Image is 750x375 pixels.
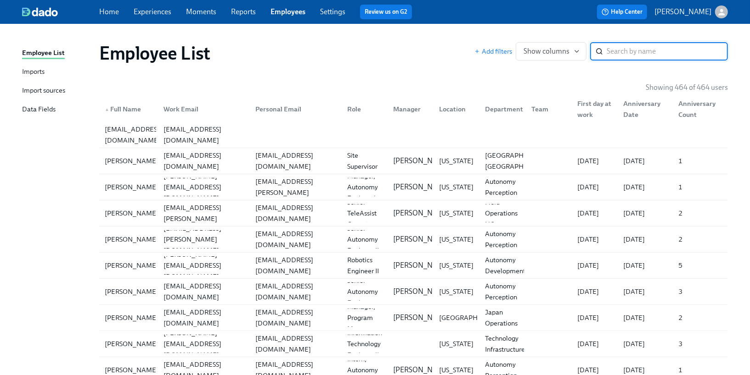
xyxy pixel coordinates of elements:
div: Autonomy Perception [482,281,524,303]
div: [PERSON_NAME][EMAIL_ADDRESS][DOMAIN_NAME][EMAIL_ADDRESS][DOMAIN_NAME]Site Supervisor[PERSON_NAME]... [99,148,728,174]
div: [PERSON_NAME] [101,155,162,166]
div: [EMAIL_ADDRESS][DOMAIN_NAME] [160,124,248,146]
div: Robotics Engineer II [344,254,386,276]
div: [DATE] [574,338,616,349]
div: Senior Autonomy Engineer [344,275,386,308]
div: 5 [675,260,726,271]
div: [DATE] [574,286,616,297]
div: Technology Infrastructure [482,333,529,355]
p: [PERSON_NAME] [393,156,450,166]
p: [PERSON_NAME] [393,287,450,297]
div: [PERSON_NAME] [101,286,162,297]
div: Autonomy Perception [482,176,524,198]
div: [DATE] [620,338,671,349]
p: [PERSON_NAME] [654,7,711,17]
div: Senior Autonomy Engineer II [344,223,386,256]
div: Import sources [22,85,65,97]
p: [PERSON_NAME] [393,365,450,375]
div: [PERSON_NAME][EMAIL_ADDRESS][DOMAIN_NAME][EMAIL_ADDRESS][DOMAIN_NAME]Senior Autonomy Engineer[PER... [99,279,728,304]
button: Help Center [597,5,647,19]
div: [DATE] [620,208,671,219]
div: [US_STATE] [436,286,478,297]
div: [PERSON_NAME] [101,208,162,219]
a: [PERSON_NAME][PERSON_NAME][EMAIL_ADDRESS][DOMAIN_NAME][EMAIL_ADDRESS][DOMAIN_NAME]Information Tec... [99,331,728,357]
div: [PERSON_NAME][PERSON_NAME][EMAIL_ADDRESS][DOMAIN_NAME][EMAIL_ADDRESS][DOMAIN_NAME]Information Tec... [99,331,728,357]
p: [PERSON_NAME] [393,313,450,323]
div: [DATE] [574,208,616,219]
div: Anniversary Count [675,98,726,120]
div: [PERSON_NAME][EMAIL_ADDRESS][DOMAIN_NAME] [160,327,248,360]
div: Department [482,104,527,115]
div: [PERSON_NAME][EMAIL_ADDRESS][DOMAIN_NAME] [160,171,248,204]
a: [PERSON_NAME][EMAIL_ADDRESS][PERSON_NAME][DOMAIN_NAME][EMAIL_ADDRESS][DOMAIN_NAME]Senior Autonomy... [99,226,728,253]
div: Team [524,100,570,118]
div: 3 [675,338,726,349]
div: Field Operations HQ [482,197,524,230]
a: Employee List [22,48,92,59]
div: Work Email [160,104,248,115]
div: Employee List [22,48,65,59]
div: [DATE] [574,182,616,193]
div: [PERSON_NAME] [101,312,162,323]
div: Data Fields [22,104,56,116]
a: Reports [231,7,256,16]
div: [DATE] [620,182,671,193]
div: [EMAIL_ADDRESS][DOMAIN_NAME] [252,281,340,303]
div: Department [478,100,524,118]
div: [DATE] [620,155,671,166]
div: [PERSON_NAME][PERSON_NAME][EMAIL_ADDRESS][PERSON_NAME][DOMAIN_NAME][EMAIL_ADDRESS][DOMAIN_NAME]Se... [99,200,728,226]
div: [DATE] [620,286,671,297]
div: Manager, Autonomy Engineering [344,171,387,204]
div: Manager [386,100,432,118]
p: [PERSON_NAME] [393,208,450,218]
p: [PERSON_NAME] [393,234,450,244]
div: [DATE] [574,155,616,166]
div: [US_STATE] [436,260,478,271]
a: Experiences [134,7,171,16]
div: 1 [675,182,726,193]
a: Moments [186,7,216,16]
a: [PERSON_NAME][PERSON_NAME][EMAIL_ADDRESS][DOMAIN_NAME][EMAIL_ADDRESS][DOMAIN_NAME]Robotics Engine... [99,253,728,279]
div: 3 [675,286,726,297]
span: Add filters [474,47,512,56]
a: Review us on G2 [365,7,407,17]
a: [EMAIL_ADDRESS][DOMAIN_NAME][EMAIL_ADDRESS][DOMAIN_NAME] [99,122,728,148]
div: ▲Full Name [101,100,156,118]
div: Imports [22,66,45,78]
div: [EMAIL_ADDRESS][DOMAIN_NAME] [252,228,340,250]
button: Review us on G2 [360,5,412,19]
div: 1 [675,155,726,166]
div: [EMAIL_ADDRESS][PERSON_NAME][DOMAIN_NAME] [160,223,248,256]
div: Full Name [101,104,156,115]
div: [DATE] [620,234,671,245]
a: Data Fields [22,104,92,116]
p: [PERSON_NAME] [393,260,450,270]
p: Showing 464 of 464 users [646,83,728,93]
div: [GEOGRAPHIC_DATA] [436,312,511,323]
img: dado [22,7,58,17]
div: Anniversary Date [620,98,671,120]
div: [EMAIL_ADDRESS][DOMAIN_NAME] [252,150,340,172]
span: ▲ [105,107,109,112]
div: [DATE] [574,234,616,245]
div: [DATE] [620,260,671,271]
div: [EMAIL_ADDRESS][DOMAIN_NAME] [101,124,166,146]
div: [PERSON_NAME] [101,182,162,193]
a: Import sources [22,85,92,97]
div: Manager [389,104,432,115]
div: Senior TeleAssist Operator [344,197,386,230]
div: [EMAIL_ADDRESS][DOMAIN_NAME] [252,333,340,355]
div: Location [436,104,478,115]
a: Imports [22,66,92,78]
a: dado [22,7,99,17]
a: [PERSON_NAME][PERSON_NAME][EMAIL_ADDRESS][PERSON_NAME][DOMAIN_NAME][EMAIL_ADDRESS][DOMAIN_NAME]Se... [99,200,728,226]
a: [PERSON_NAME][PERSON_NAME][EMAIL_ADDRESS][DOMAIN_NAME][PERSON_NAME][EMAIL_ADDRESS][PERSON_NAME][D... [99,174,728,200]
div: [US_STATE] [436,182,478,193]
input: Search by name [607,42,728,61]
div: [PERSON_NAME][EMAIL_ADDRESS][PERSON_NAME][DOMAIN_NAME][EMAIL_ADDRESS][DOMAIN_NAME]Senior Autonomy... [99,226,728,252]
a: [PERSON_NAME][EMAIL_ADDRESS][DOMAIN_NAME][EMAIL_ADDRESS][DOMAIN_NAME]Manager, Program Management[... [99,305,728,331]
div: [PERSON_NAME][PERSON_NAME][EMAIL_ADDRESS][DOMAIN_NAME][PERSON_NAME][EMAIL_ADDRESS][PERSON_NAME][D... [99,174,728,200]
div: [DATE] [574,260,616,271]
div: Autonomy Development [482,254,530,276]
